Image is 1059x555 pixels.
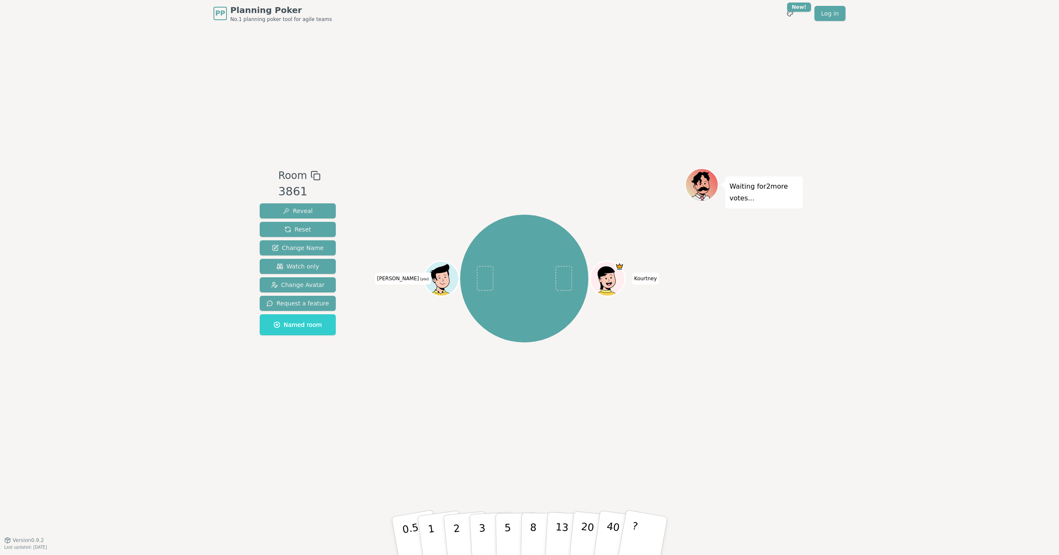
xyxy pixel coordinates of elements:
button: New! [782,6,798,21]
span: (you) [419,277,429,281]
button: Reset [260,222,336,237]
div: 3861 [278,183,320,200]
button: Click to change your avatar [425,262,458,295]
span: PP [215,8,225,18]
div: New! [787,3,811,12]
button: Reveal [260,203,336,218]
span: Click to change your name [375,273,431,284]
span: Watch only [277,262,319,271]
span: Last updated: [DATE] [4,545,47,550]
button: Change Name [260,240,336,255]
span: Room [278,168,307,183]
span: Planning Poker [230,4,332,16]
button: Request a feature [260,296,336,311]
button: Change Avatar [260,277,336,292]
p: Waiting for 2 more votes... [730,181,798,204]
a: PPPlanning PokerNo.1 planning poker tool for agile teams [213,4,332,23]
span: Named room [274,321,322,329]
a: Log in [814,6,846,21]
span: Request a feature [266,299,329,308]
span: Reveal [283,207,313,215]
span: Change Avatar [271,281,325,289]
span: Change Name [272,244,324,252]
button: Version0.9.2 [4,537,44,544]
span: Click to change your name [632,273,659,284]
button: Watch only [260,259,336,274]
button: Named room [260,314,336,335]
span: Version 0.9.2 [13,537,44,544]
span: Kourtney is the host [615,262,624,271]
span: No.1 planning poker tool for agile teams [230,16,332,23]
span: Reset [285,225,311,234]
